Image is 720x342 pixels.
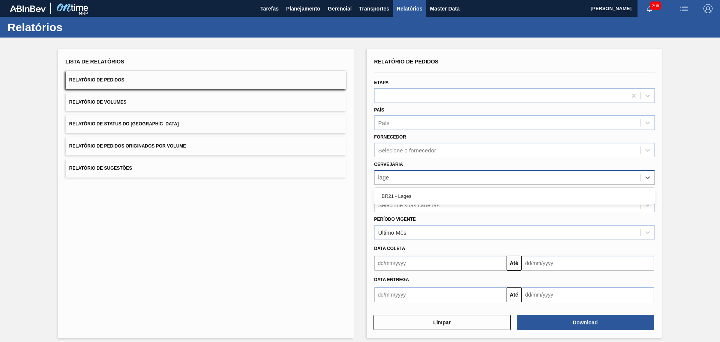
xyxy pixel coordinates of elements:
span: Lista de Relatórios [66,59,124,65]
h1: Relatórios [7,23,141,32]
span: 266 [650,2,661,10]
span: Transportes [359,4,389,13]
button: Relatório de Status do [GEOGRAPHIC_DATA] [66,115,346,133]
button: Até [507,287,522,302]
span: Relatório de Pedidos [69,77,124,83]
span: Relatório de Sugestões [69,166,132,171]
button: Download [517,315,654,330]
span: Gerencial [328,4,352,13]
div: Selecione suas carteiras [378,202,439,208]
img: userActions [679,4,688,13]
span: Relatório de Volumes [69,99,126,105]
input: dd/mm/yyyy [522,256,654,271]
div: País [378,120,390,126]
label: País [374,107,384,113]
span: Tarefas [260,4,279,13]
input: dd/mm/yyyy [374,287,507,302]
div: Selecione o fornecedor [378,147,436,154]
span: Relatório de Pedidos [374,59,439,65]
span: Data entrega [374,277,409,282]
span: Relatório de Status do [GEOGRAPHIC_DATA] [69,121,179,127]
span: Data coleta [374,246,405,251]
label: Período Vigente [374,217,416,222]
button: Relatório de Volumes [66,93,346,111]
button: Relatório de Pedidos Originados por Volume [66,137,346,155]
label: Fornecedor [374,134,406,140]
input: dd/mm/yyyy [374,256,507,271]
span: Relatórios [397,4,422,13]
div: BR21 - Lages [374,189,655,203]
label: Cervejaria [374,162,403,167]
button: Limpar [373,315,511,330]
img: Logout [703,4,712,13]
button: Relatório de Sugestões [66,159,346,178]
button: Relatório de Pedidos [66,71,346,89]
label: Etapa [374,80,389,85]
span: Relatório de Pedidos Originados por Volume [69,143,186,149]
button: Notificações [637,3,661,14]
img: TNhmsLtSVTkK8tSr43FrP2fwEKptu5GPRR3wAAAABJRU5ErkJggg== [10,5,46,12]
input: dd/mm/yyyy [522,287,654,302]
span: Planejamento [286,4,320,13]
button: Até [507,256,522,271]
span: Master Data [430,4,459,13]
div: Último Mês [378,229,406,235]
